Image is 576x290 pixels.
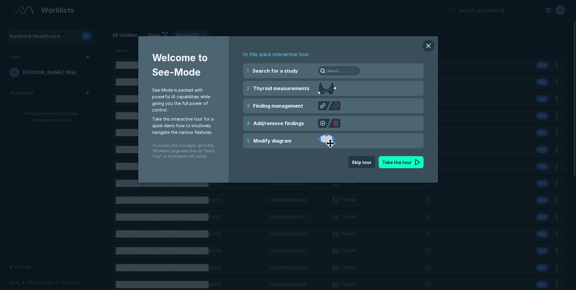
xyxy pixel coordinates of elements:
[247,120,250,127] span: 4
[379,156,424,168] button: Take the tour
[252,67,298,74] span: Search for a study
[318,82,336,95] img: Thyroid measurements
[138,36,438,183] div: modal
[243,51,424,60] span: In this quick interactive tour
[253,85,309,92] span: Thyroid measurements
[318,134,335,148] img: Modify diagram
[152,138,215,159] span: To access this tour again, go to the ‘Worklists’ page and click on “Quick Tour” on the bottom lef...
[253,120,304,127] span: Add/remove findings
[318,101,340,110] img: Finding management
[253,102,303,109] span: Finding management
[247,85,249,92] span: 2
[348,156,375,168] button: Skip tour
[247,102,249,109] span: 3
[318,119,340,128] img: Add/remove findings
[318,66,360,75] img: Search for a study
[247,137,250,144] span: 5
[152,87,215,113] span: See-Mode is packed with powerful AI capabilities while giving you the full power of control.
[152,51,215,87] span: Welcome to See-Mode
[152,116,215,136] span: Take this interactive tour for a quick demo how to intuitively navigate the various features.
[247,67,249,74] span: 1
[253,137,291,144] span: Modify diagram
